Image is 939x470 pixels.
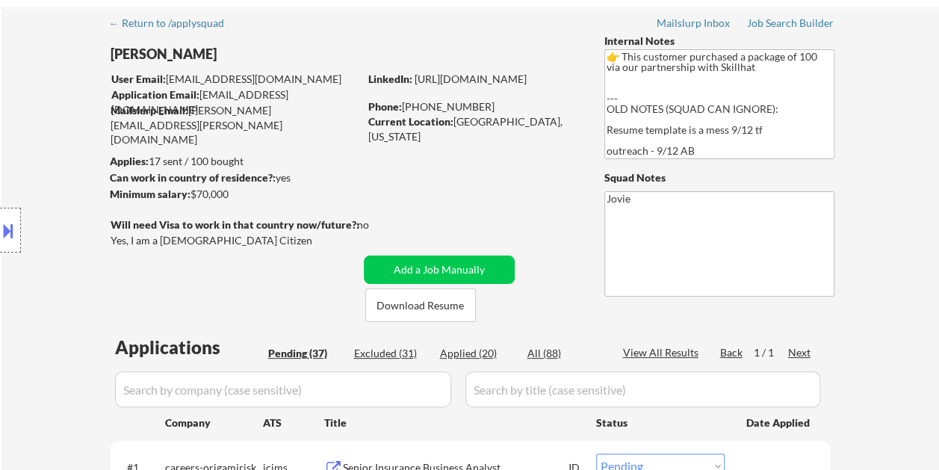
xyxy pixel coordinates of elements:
[365,288,476,322] button: Download Resume
[440,346,515,361] div: Applied (20)
[604,34,834,49] div: Internal Notes
[657,18,731,28] div: Mailslurp Inbox
[263,415,324,430] div: ATS
[747,18,834,28] div: Job Search Builder
[368,72,412,85] strong: LinkedIn:
[165,415,263,430] div: Company
[115,371,451,407] input: Search by company (case sensitive)
[111,72,166,85] strong: User Email:
[354,346,429,361] div: Excluded (31)
[324,415,582,430] div: Title
[596,409,725,436] div: Status
[415,72,527,85] a: [URL][DOMAIN_NAME]
[111,87,359,117] div: [EMAIL_ADDRESS][DOMAIN_NAME]
[111,45,418,64] div: [PERSON_NAME]
[268,346,343,361] div: Pending (37)
[746,415,812,430] div: Date Applied
[368,114,580,143] div: [GEOGRAPHIC_DATA], [US_STATE]
[527,346,602,361] div: All (88)
[364,256,515,284] button: Add a Job Manually
[111,72,359,87] div: [EMAIL_ADDRESS][DOMAIN_NAME]
[788,345,812,360] div: Next
[754,345,788,360] div: 1 / 1
[720,345,744,360] div: Back
[465,371,820,407] input: Search by title (case sensitive)
[368,115,453,128] strong: Current Location:
[109,17,238,32] a: ← Return to /applysquad
[368,100,402,113] strong: Phone:
[623,345,703,360] div: View All Results
[747,17,834,32] a: Job Search Builder
[357,217,400,232] div: no
[109,18,238,28] div: ← Return to /applysquad
[657,17,731,32] a: Mailslurp Inbox
[111,88,199,101] strong: Application Email:
[368,99,580,114] div: [PHONE_NUMBER]
[604,170,834,185] div: Squad Notes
